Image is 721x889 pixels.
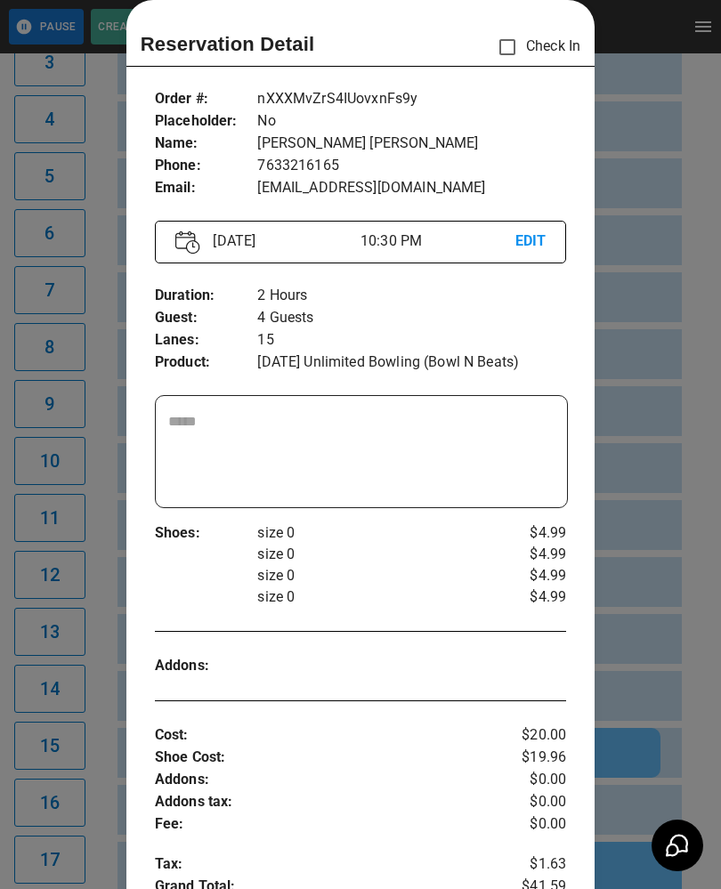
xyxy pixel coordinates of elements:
p: Tax : [155,853,498,876]
p: $19.96 [498,747,566,769]
p: $4.99 [498,586,566,608]
p: Fee : [155,813,498,836]
p: size 0 [257,544,498,565]
p: Duration : [155,285,258,307]
p: nXXXMvZrS4IUovxnFs9y [257,88,566,110]
p: Name : [155,133,258,155]
p: Phone : [155,155,258,177]
p: [DATE] Unlimited Bowling (Bowl N Beats) [257,352,566,374]
p: 7633216165 [257,155,566,177]
p: size 0 [257,522,498,544]
p: Guest : [155,307,258,329]
p: Email : [155,177,258,199]
p: Placeholder : [155,110,258,133]
p: [DATE] [206,230,360,252]
p: Addons : [155,769,498,791]
p: $0.00 [498,791,566,813]
p: Order # : [155,88,258,110]
p: $0.00 [498,769,566,791]
p: 15 [257,329,566,352]
p: Addons tax : [155,791,498,813]
p: $0.00 [498,813,566,836]
p: Shoe Cost : [155,747,498,769]
p: Shoes : [155,522,258,545]
img: Vector [175,230,200,255]
p: Product : [155,352,258,374]
p: size 0 [257,565,498,586]
p: Lanes : [155,329,258,352]
p: $20.00 [498,724,566,747]
p: 10:30 PM [360,230,515,252]
p: $1.63 [498,853,566,876]
p: Addons : [155,655,258,677]
p: [EMAIL_ADDRESS][DOMAIN_NAME] [257,177,566,199]
p: No [257,110,566,133]
p: Check In [489,28,580,66]
p: $4.99 [498,522,566,544]
p: $4.99 [498,544,566,565]
p: Cost : [155,724,498,747]
p: EDIT [515,230,547,253]
p: $4.99 [498,565,566,586]
p: [PERSON_NAME] [PERSON_NAME] [257,133,566,155]
p: 4 Guests [257,307,566,329]
p: size 0 [257,586,498,608]
p: Reservation Detail [141,29,315,59]
p: 2 Hours [257,285,566,307]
